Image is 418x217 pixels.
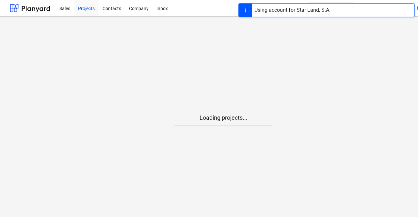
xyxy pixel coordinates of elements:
[174,114,272,122] p: Loading projects...
[254,6,330,14] div: Using account for Star Land, S.A.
